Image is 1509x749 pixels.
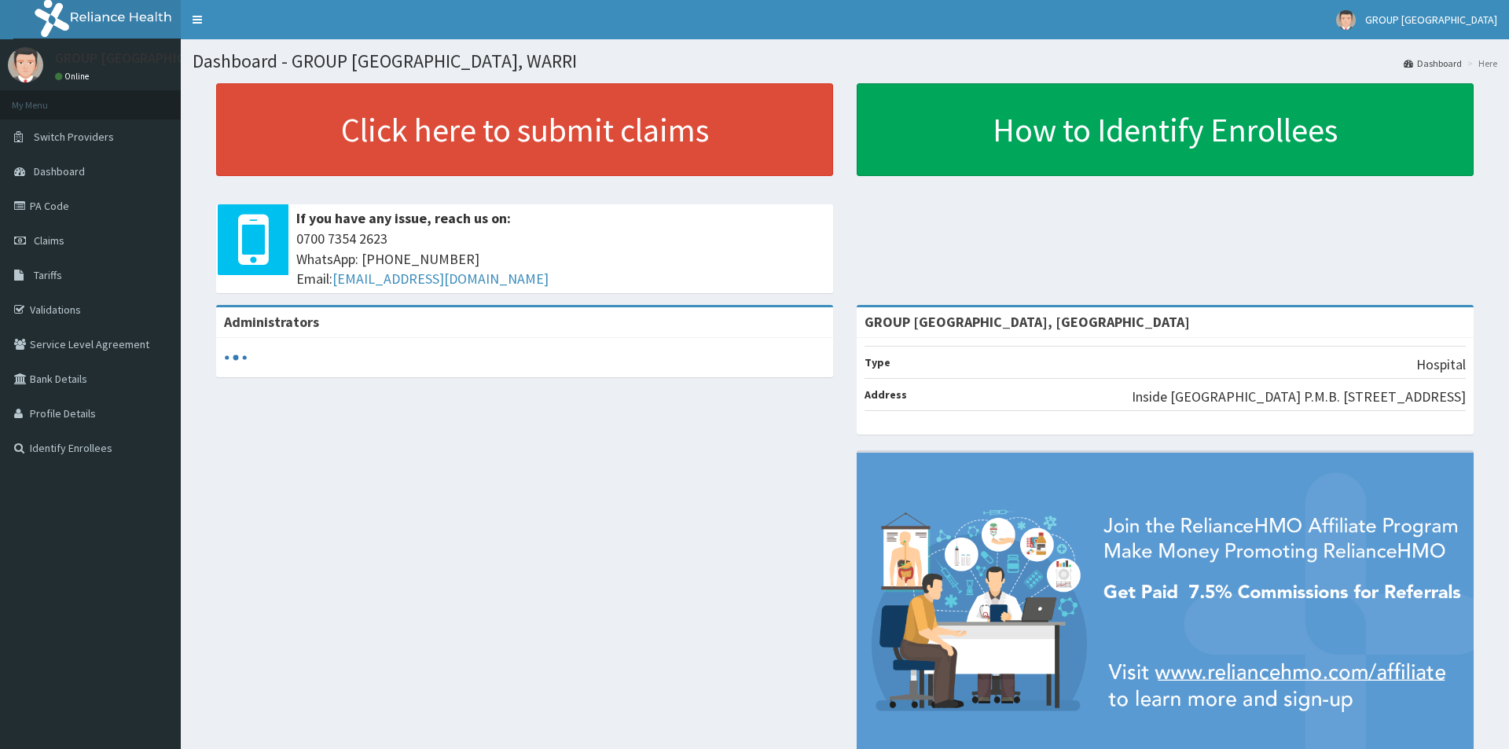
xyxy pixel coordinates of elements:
svg: audio-loading [224,346,248,369]
span: GROUP [GEOGRAPHIC_DATA] [1365,13,1497,27]
p: Inside [GEOGRAPHIC_DATA] P.M.B. [STREET_ADDRESS] [1132,387,1466,407]
a: [EMAIL_ADDRESS][DOMAIN_NAME] [332,270,549,288]
p: GROUP [GEOGRAPHIC_DATA] [55,51,230,65]
strong: GROUP [GEOGRAPHIC_DATA], [GEOGRAPHIC_DATA] [865,313,1190,331]
img: User Image [8,47,43,83]
b: Address [865,387,907,402]
span: 0700 7354 2623 WhatsApp: [PHONE_NUMBER] Email: [296,229,825,289]
span: Claims [34,233,64,248]
span: Switch Providers [34,130,114,144]
p: Hospital [1416,354,1466,375]
b: Type [865,355,890,369]
a: Online [55,71,93,82]
img: User Image [1336,10,1356,30]
b: If you have any issue, reach us on: [296,209,511,227]
h1: Dashboard - GROUP [GEOGRAPHIC_DATA], WARRI [193,51,1497,72]
a: Dashboard [1404,57,1462,70]
span: Dashboard [34,164,85,178]
a: Click here to submit claims [216,83,833,176]
b: Administrators [224,313,319,331]
span: Tariffs [34,268,62,282]
li: Here [1463,57,1497,70]
a: How to Identify Enrollees [857,83,1474,176]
